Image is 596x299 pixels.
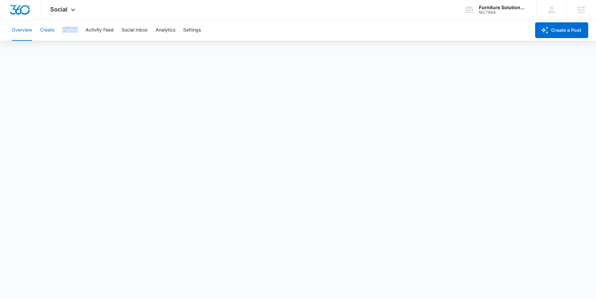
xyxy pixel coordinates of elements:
[40,20,54,41] button: Create
[479,5,527,10] div: account name
[535,22,588,38] button: Create a Post
[62,20,78,41] button: Publish
[183,20,201,41] button: Settings
[479,10,527,15] div: account id
[12,20,32,41] button: Overview
[86,20,114,41] button: Activity Feed
[156,20,175,41] button: Analytics
[122,20,148,41] button: Social Inbox
[50,6,67,13] span: Social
